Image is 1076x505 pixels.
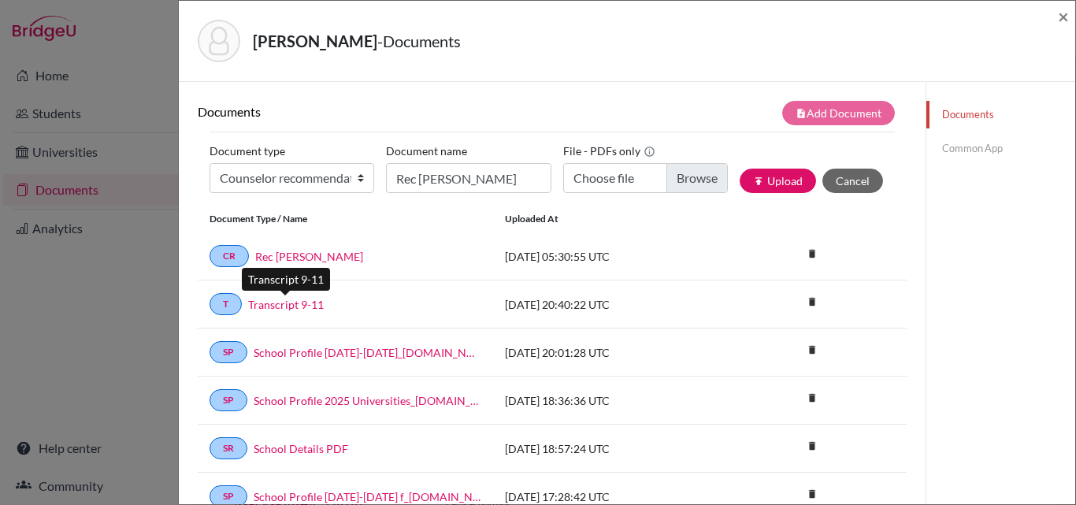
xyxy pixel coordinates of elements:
[493,296,729,313] div: [DATE] 20:40:22 UTC
[254,440,348,457] a: School Details PDF
[800,388,824,410] a: delete
[254,488,481,505] a: School Profile [DATE]-[DATE] f_[DOMAIN_NAME]_wide
[248,296,324,313] a: Transcript 9-11
[800,292,824,314] a: delete
[1058,5,1069,28] span: ×
[493,248,729,265] div: [DATE] 05:30:55 UTC
[563,139,655,163] label: File - PDFs only
[822,169,883,193] button: Cancel
[386,139,467,163] label: Document name
[800,244,824,265] a: delete
[800,290,824,314] i: delete
[800,340,824,362] a: delete
[254,344,481,361] a: School Profile [DATE]-[DATE]_[DOMAIN_NAME]_wide
[740,169,816,193] button: publishUpload
[198,104,552,119] h6: Documents
[253,32,377,50] strong: [PERSON_NAME]
[210,245,249,267] a: CR
[800,386,824,410] i: delete
[753,176,764,187] i: publish
[800,338,824,362] i: delete
[210,341,247,363] a: SP
[493,212,729,226] div: Uploaded at
[242,268,330,291] div: Transcript 9-11
[493,344,729,361] div: [DATE] 20:01:28 UTC
[198,212,493,226] div: Document Type / Name
[800,436,824,458] a: delete
[377,32,461,50] span: - Documents
[210,437,247,459] a: SR
[493,488,729,505] div: [DATE] 17:28:42 UTC
[493,392,729,409] div: [DATE] 18:36:36 UTC
[210,139,285,163] label: Document type
[255,248,363,265] a: Rec [PERSON_NAME]
[800,434,824,458] i: delete
[210,293,242,315] a: T
[782,101,895,125] button: note_addAdd Document
[926,101,1075,128] a: Documents
[1058,7,1069,26] button: Close
[210,389,247,411] a: SP
[796,108,807,119] i: note_add
[254,392,481,409] a: School Profile 2025 Universities_[DOMAIN_NAME]_wide
[926,135,1075,162] a: Common App
[800,242,824,265] i: delete
[493,440,729,457] div: [DATE] 18:57:24 UTC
